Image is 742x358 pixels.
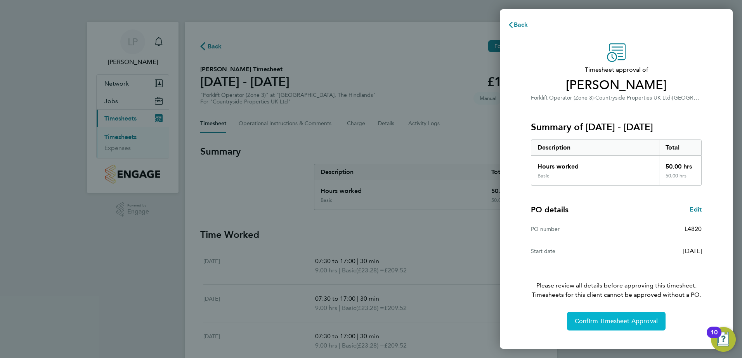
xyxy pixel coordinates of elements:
span: Countryside Properties UK Ltd [595,95,671,101]
div: Summary of 11 - 17 Aug 2025 [531,139,702,186]
span: Timesheet approval of [531,65,702,74]
div: [DATE] [616,246,702,256]
a: Edit [690,205,702,214]
span: Edit [690,206,702,213]
div: PO number [531,224,616,234]
span: · [671,95,672,101]
button: Back [500,17,536,33]
span: L4820 [685,225,702,232]
h3: Summary of [DATE] - [DATE] [531,121,702,133]
div: Hours worked [531,156,659,173]
span: Forklift Operator (Zone 3) [531,95,594,101]
h4: PO details [531,204,569,215]
span: · [594,95,595,101]
div: Start date [531,246,616,256]
div: Description [531,140,659,155]
div: 50.00 hrs [659,173,702,185]
span: Confirm Timesheet Approval [575,317,658,325]
p: Please review all details before approving this timesheet. [522,262,711,299]
span: Back [514,21,528,28]
div: Total [659,140,702,155]
span: [PERSON_NAME] [531,77,702,93]
div: 50.00 hrs [659,156,702,173]
span: Timesheets for this client cannot be approved without a PO. [522,290,711,299]
button: Open Resource Center, 10 new notifications [711,327,736,352]
div: 10 [711,332,718,343]
button: Confirm Timesheet Approval [567,312,666,330]
div: Basic [537,173,549,179]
